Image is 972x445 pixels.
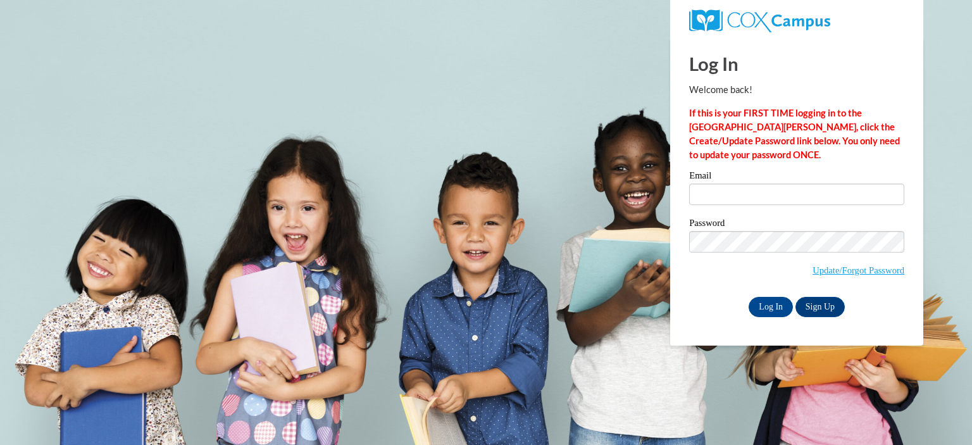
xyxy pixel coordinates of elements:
[689,15,830,25] a: COX Campus
[749,297,793,317] input: Log In
[689,108,900,160] strong: If this is your FIRST TIME logging in to the [GEOGRAPHIC_DATA][PERSON_NAME], click the Create/Upd...
[689,83,904,97] p: Welcome back!
[813,265,904,275] a: Update/Forgot Password
[689,171,904,184] label: Email
[795,297,845,317] a: Sign Up
[689,51,904,77] h1: Log In
[689,218,904,231] label: Password
[689,9,830,32] img: COX Campus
